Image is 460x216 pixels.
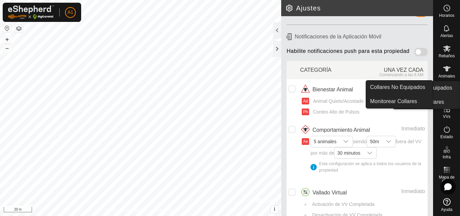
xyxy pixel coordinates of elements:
[313,86,353,94] span: Bienestar Animal
[364,62,428,77] div: UNA VEZ CADA
[339,136,353,147] div: dropdown trigger
[366,95,433,108] a: Monitorear Collares
[15,25,23,33] button: Capas del Mapa
[433,195,460,214] a: Ayuda
[439,13,454,18] span: Horarios
[435,175,458,183] span: Mapa de Calor
[3,44,11,52] button: –
[302,98,309,104] button: Ad
[274,206,275,212] span: i
[442,155,451,159] span: Infra
[382,136,395,147] div: dropdown trigger
[438,74,455,78] span: Animales
[366,81,433,94] a: Collares No Equipados
[8,5,54,19] img: Logo Gallagher
[373,125,425,133] div: Inmediato
[334,148,363,158] span: 30 minutos
[310,139,425,174] span: siendo fuera del VV por más de
[67,9,73,16] span: A1
[310,98,363,105] span: Animal Quieto/Acostado
[441,208,453,212] span: Ayuda
[310,201,374,208] span: Activación de VV Completada
[300,187,311,198] img: icono de vallados cirtuales
[302,138,309,145] button: Ae
[3,35,11,43] button: +
[363,148,376,158] div: dropdown trigger
[364,72,424,77] div: Comenzando a las 6 AM
[3,24,11,32] button: Restablecer Mapa
[373,187,425,195] div: Inmediato
[438,54,455,58] span: Rebaños
[367,136,382,147] span: 50m
[370,83,425,91] span: Collares No Equipados
[440,34,453,38] span: Alertas
[310,161,425,174] div: Esta configuración se aplica a todos los usuarios de la propiedad
[313,126,370,134] span: Comportamiento Animal
[106,207,144,213] a: Política de Privacidad
[443,115,450,119] span: VVs
[284,31,430,42] h6: Notificaciones de la Aplicación Móvil
[285,4,433,12] h2: Ajustes
[300,125,311,135] img: icono de comportamiento animal
[311,136,339,147] span: 5 animales
[300,62,364,77] div: CATEGORÍA
[313,189,347,197] span: Vallado Virtual
[440,135,453,139] span: Estado
[300,84,311,95] img: icono de bienestar animal
[310,109,359,116] span: Conteo Alto de Pulsos
[302,109,309,115] button: Ph
[287,48,409,58] span: Habilite notificaciones push para esta propiedad
[370,97,417,105] span: Monitorear Collares
[153,207,175,213] a: Contáctenos
[271,206,278,213] button: i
